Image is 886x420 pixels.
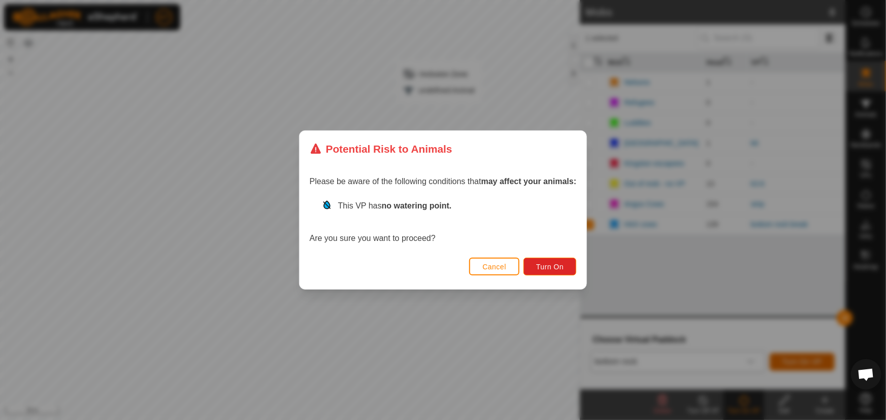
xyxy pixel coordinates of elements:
div: Potential Risk to Animals [310,141,452,157]
span: Turn On [536,263,564,271]
button: Cancel [469,258,519,275]
button: Turn On [523,258,576,275]
strong: no watering point. [382,201,452,210]
div: Are you sure you want to proceed? [310,200,577,244]
a: Open chat [851,359,881,390]
span: Cancel [482,263,506,271]
span: Please be aware of the following conditions that [310,177,577,186]
span: This VP has [338,201,452,210]
strong: may affect your animals: [481,177,577,186]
